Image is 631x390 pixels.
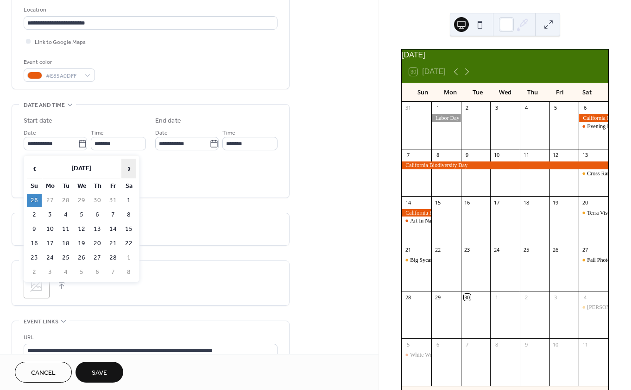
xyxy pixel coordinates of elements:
div: URL [24,333,276,342]
td: 5 [74,266,89,279]
div: Wed [492,83,519,102]
td: 1 [121,194,136,207]
th: Fr [106,180,120,193]
span: Link to Google Maps [35,37,86,47]
span: ‹ [27,159,41,178]
div: Evening Hike - Reservoir #2 [579,123,608,130]
td: 18 [58,237,73,250]
span: Date [155,128,168,138]
div: 19 [552,199,559,206]
td: 27 [43,194,57,207]
div: End date [155,116,181,126]
td: 3 [43,266,57,279]
th: Su [27,180,42,193]
th: Sa [121,180,136,193]
div: 10 [552,341,559,348]
td: 24 [43,251,57,265]
div: 2 [523,294,530,301]
div: ; [24,272,50,298]
td: 20 [90,237,105,250]
div: 13 [581,152,588,159]
td: 12 [74,223,89,236]
td: 26 [27,194,42,207]
td: 29 [74,194,89,207]
div: White Wolf Hike [410,351,448,359]
div: 1 [493,294,500,301]
td: 4 [58,208,73,222]
span: Save [92,368,107,378]
div: 31 [404,105,411,111]
div: Event color [24,57,93,67]
div: Art In Nature - [GEOGRAPHIC_DATA] [410,217,501,225]
div: 21 [404,247,411,254]
div: 26 [552,247,559,254]
div: 22 [434,247,441,254]
div: Thu [519,83,546,102]
div: 10 [493,152,500,159]
span: › [122,159,136,178]
td: 8 [121,208,136,222]
div: Sat [574,83,601,102]
td: 7 [106,208,120,222]
td: 21 [106,237,120,250]
td: 1 [121,251,136,265]
th: We [74,180,89,193]
div: 4 [581,294,588,301]
div: California Biodiversity Day [402,161,608,169]
td: 25 [58,251,73,265]
div: 23 [464,247,471,254]
div: 11 [523,152,530,159]
div: California Biodiversity Day [402,209,431,217]
button: Cancel [15,362,72,383]
div: 3 [552,294,559,301]
div: 14 [404,199,411,206]
div: 25 [523,247,530,254]
td: 19 [74,237,89,250]
div: Big Sycamore Hike [410,256,454,264]
td: 31 [106,194,120,207]
div: 18 [523,199,530,206]
th: Tu [58,180,73,193]
td: 8 [121,266,136,279]
span: Cancel [31,368,56,378]
td: 2 [27,208,42,222]
td: 30 [90,194,105,207]
div: White Wolf Hike [402,351,431,359]
td: 2 [27,266,42,279]
div: Fri [546,83,574,102]
td: 4 [58,266,73,279]
span: Date and time [24,100,65,110]
div: 17 [493,199,500,206]
td: 23 [27,251,42,265]
div: 24 [493,247,500,254]
div: 4 [523,105,530,111]
div: Cross Ranch Biodiversity Tour [579,170,608,178]
td: 28 [106,251,120,265]
th: Th [90,180,105,193]
div: Fall Photography Workshop/Tour [579,256,608,264]
th: [DATE] [43,159,120,179]
span: Date [24,128,36,138]
td: 14 [106,223,120,236]
span: Time [222,128,235,138]
div: 27 [581,247,588,254]
span: Time [91,128,104,138]
td: 11 [58,223,73,236]
div: Terra Vista Community Hike on Tejon [579,209,608,217]
td: 3 [43,208,57,222]
td: 27 [90,251,105,265]
td: 5 [74,208,89,222]
div: 29 [434,294,441,301]
div: 8 [493,341,500,348]
td: 6 [90,208,105,222]
div: 16 [464,199,471,206]
td: 9 [27,223,42,236]
th: Mo [43,180,57,193]
div: 28 [404,294,411,301]
div: 12 [552,152,559,159]
div: Location [24,5,276,15]
div: 7 [404,152,411,159]
td: 7 [106,266,120,279]
div: Big Sycamore Hike [402,256,431,264]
